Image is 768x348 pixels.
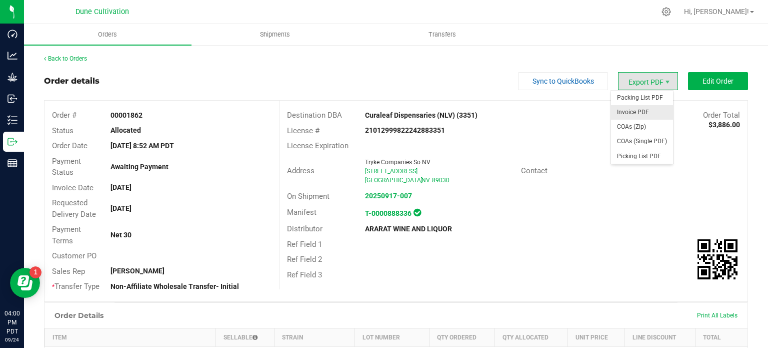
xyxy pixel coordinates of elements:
span: Edit Order [702,77,733,85]
th: Line Discount [625,328,695,346]
span: NV [421,177,430,184]
th: Strain [274,328,355,346]
strong: [PERSON_NAME] [110,267,164,275]
span: On Shipment [287,192,329,201]
span: Order Date [52,141,87,150]
span: Address [287,166,314,175]
span: [STREET_ADDRESS] [365,168,417,175]
span: Order Total [703,111,740,120]
strong: [DATE] [110,204,131,212]
div: Manage settings [660,7,672,17]
th: Item [45,328,216,346]
span: Transfer Type [52,282,99,291]
span: Hi, [PERSON_NAME]! [684,8,749,16]
span: Sync to QuickBooks [532,77,594,85]
img: Scan me! [697,239,737,279]
span: Contact [521,166,547,175]
iframe: Resource center unread badge [29,266,41,278]
span: Print All Labels [697,312,737,319]
span: 89030 [432,177,449,184]
span: Shipments [246,30,303,39]
li: Invoice PDF [611,105,673,120]
span: Tryke Companies So NV [365,159,430,166]
inline-svg: Inbound [7,94,17,104]
th: Sellable [215,328,274,346]
button: Edit Order [688,72,748,90]
a: 20250917-007 [365,192,412,200]
strong: [DATE] 8:52 AM PDT [110,142,174,150]
strong: Net 30 [110,231,131,239]
span: Manifest [287,208,316,217]
strong: Allocated [110,126,141,134]
strong: 00001862 [110,111,142,119]
span: Payment Status [52,157,81,177]
strong: [DATE] [110,183,131,191]
iframe: Resource center [10,268,40,298]
span: Ref Field 2 [287,255,322,264]
th: Qty Ordered [429,328,494,346]
a: Back to Orders [44,55,87,62]
a: Shipments [191,24,359,45]
strong: 21012999822242883351 [365,126,445,134]
th: Lot Number [355,328,429,346]
a: T-0000888336 [365,209,411,217]
strong: Curaleaf Dispensaries (NLV) (3351) [365,111,477,119]
qrcode: 00001862 [697,239,737,279]
span: Dune Cultivation [75,8,129,16]
inline-svg: Reports [7,158,17,168]
a: Transfers [359,24,526,45]
span: Status [52,126,73,135]
span: Orders [84,30,130,39]
span: , [420,177,421,184]
strong: $3,886.00 [708,121,740,129]
button: Sync to QuickBooks [518,72,608,90]
li: COAs (Single PDF) [611,134,673,149]
p: 04:00 PM PDT [4,309,19,336]
span: Transfers [415,30,469,39]
span: Payment Terms [52,225,81,245]
span: Destination DBA [287,111,342,120]
span: In Sync [413,207,421,218]
inline-svg: Dashboard [7,29,17,39]
li: Packing List PDF [611,91,673,105]
strong: Awaiting Payment [110,163,168,171]
span: Invoice Date [52,183,93,192]
inline-svg: Outbound [7,137,17,147]
span: Distributor [287,224,322,233]
strong: ARARAT WINE AND LIQUOR [365,225,452,233]
inline-svg: Grow [7,72,17,82]
a: Orders [24,24,191,45]
span: Ref Field 3 [287,270,322,279]
th: Qty Allocated [494,328,567,346]
inline-svg: Analytics [7,51,17,61]
li: COAs (Zip) [611,120,673,134]
span: Sales Rep [52,267,85,276]
span: [GEOGRAPHIC_DATA] [365,177,422,184]
strong: Non-Affiliate Wholesale Transfer- Initial [110,282,239,290]
li: Picking List PDF [611,149,673,164]
p: 09/24 [4,336,19,343]
span: License Expiration [287,141,348,150]
li: Export PDF [618,72,678,90]
span: Customer PO [52,251,96,260]
inline-svg: Inventory [7,115,17,125]
span: Ref Field 1 [287,240,322,249]
span: License # [287,126,319,135]
th: Total [695,328,747,346]
span: Order # [52,111,76,120]
h1: Order Details [54,311,103,319]
th: Unit Price [568,328,625,346]
span: Requested Delivery Date [52,198,96,219]
div: Order details [44,75,99,87]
